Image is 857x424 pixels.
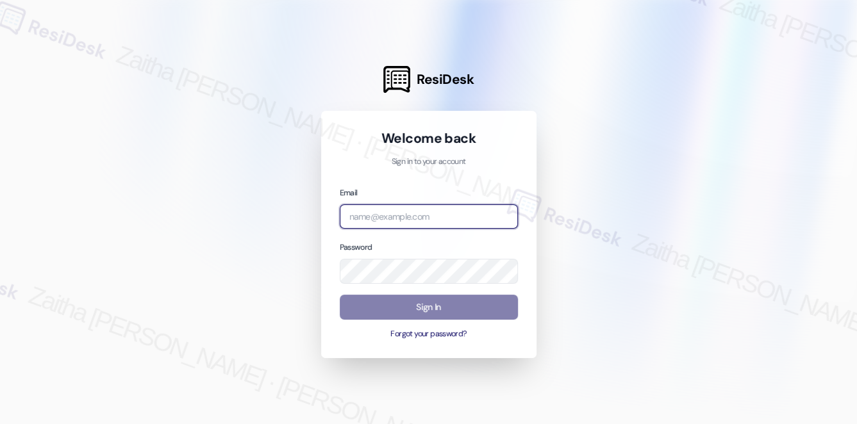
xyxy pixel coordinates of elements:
h1: Welcome back [340,129,518,147]
span: ResiDesk [417,70,474,88]
button: Forgot your password? [340,329,518,340]
button: Sign In [340,295,518,320]
label: Email [340,188,358,198]
input: name@example.com [340,204,518,229]
label: Password [340,242,372,252]
p: Sign in to your account [340,156,518,168]
img: ResiDesk Logo [383,66,410,93]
